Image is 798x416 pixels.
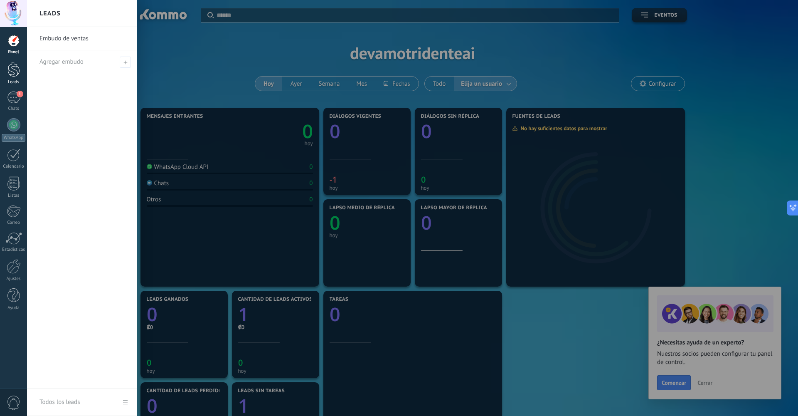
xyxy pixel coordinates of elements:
[39,58,84,66] span: Agregar embudo
[2,164,26,169] div: Calendario
[2,106,26,111] div: Chats
[2,305,26,311] div: Ayuda
[120,57,131,68] span: Agregar embudo
[39,27,129,50] a: Embudo de ventas
[2,134,25,142] div: WhatsApp
[17,91,23,97] span: 1
[2,79,26,85] div: Leads
[39,391,80,414] div: Todos los leads
[2,50,26,55] div: Panel
[2,247,26,253] div: Estadísticas
[2,276,26,282] div: Ajustes
[39,0,61,27] h2: Leads
[27,389,137,416] a: Todos los leads
[2,220,26,225] div: Correo
[2,193,26,198] div: Listas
